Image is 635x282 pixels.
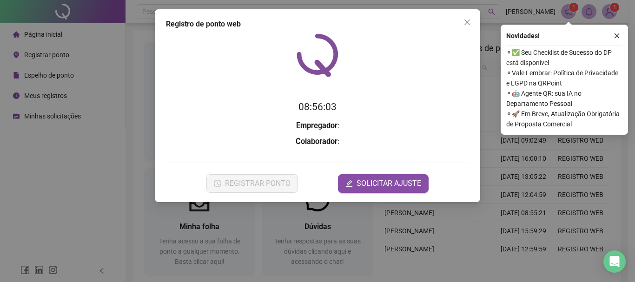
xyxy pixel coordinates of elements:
[166,136,469,148] h3: :
[506,47,622,68] span: ⚬ ✅ Seu Checklist de Sucesso do DP está disponível
[614,33,620,39] span: close
[506,31,540,41] span: Novidades !
[338,174,429,193] button: editSOLICITAR AJUSTE
[345,180,353,187] span: edit
[297,33,338,77] img: QRPoint
[298,101,337,112] time: 08:56:03
[603,250,626,273] div: Open Intercom Messenger
[206,174,298,193] button: REGISTRAR PONTO
[506,88,622,109] span: ⚬ 🤖 Agente QR: sua IA no Departamento Pessoal
[506,68,622,88] span: ⚬ Vale Lembrar: Política de Privacidade e LGPD na QRPoint
[166,19,469,30] div: Registro de ponto web
[460,15,475,30] button: Close
[506,109,622,129] span: ⚬ 🚀 Em Breve, Atualização Obrigatória de Proposta Comercial
[166,120,469,132] h3: :
[296,121,337,130] strong: Empregador
[296,137,337,146] strong: Colaborador
[463,19,471,26] span: close
[357,178,421,189] span: SOLICITAR AJUSTE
